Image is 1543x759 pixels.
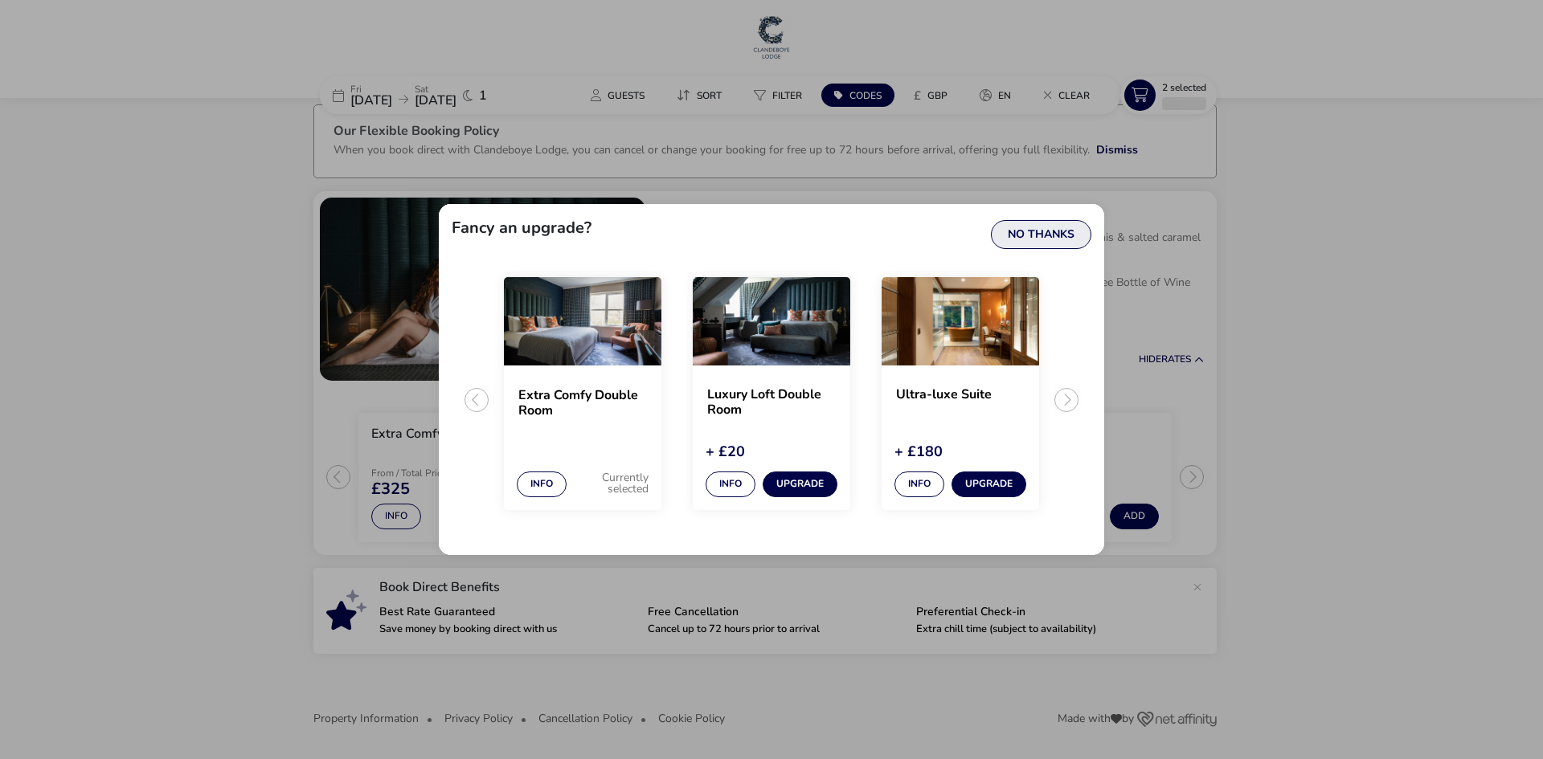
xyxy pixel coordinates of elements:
h2: Fancy an upgrade? [452,220,591,236]
swiper-slide: 2 / 3 [677,277,866,510]
button: Info [517,471,567,497]
div: Currently selected [583,469,649,497]
swiper-slide: 3 / 3 [866,277,1054,510]
button: Info [894,471,944,497]
button: Upgrade [952,471,1026,497]
div: + £180 [894,444,1026,459]
swiper-slide: 1 / 3 [489,277,677,510]
div: upgrades-settings [439,204,1104,555]
h2: Luxury Loft Double Room [707,387,836,418]
button: Info [706,471,755,497]
h2: Extra Comfy Double Room [518,388,647,418]
h2: Ultra-luxe Suite [896,387,1025,418]
button: No Thanks [991,220,1091,249]
div: + £20 [706,444,837,459]
button: Upgrade [763,471,837,497]
div: extra-settings [439,204,1104,555]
